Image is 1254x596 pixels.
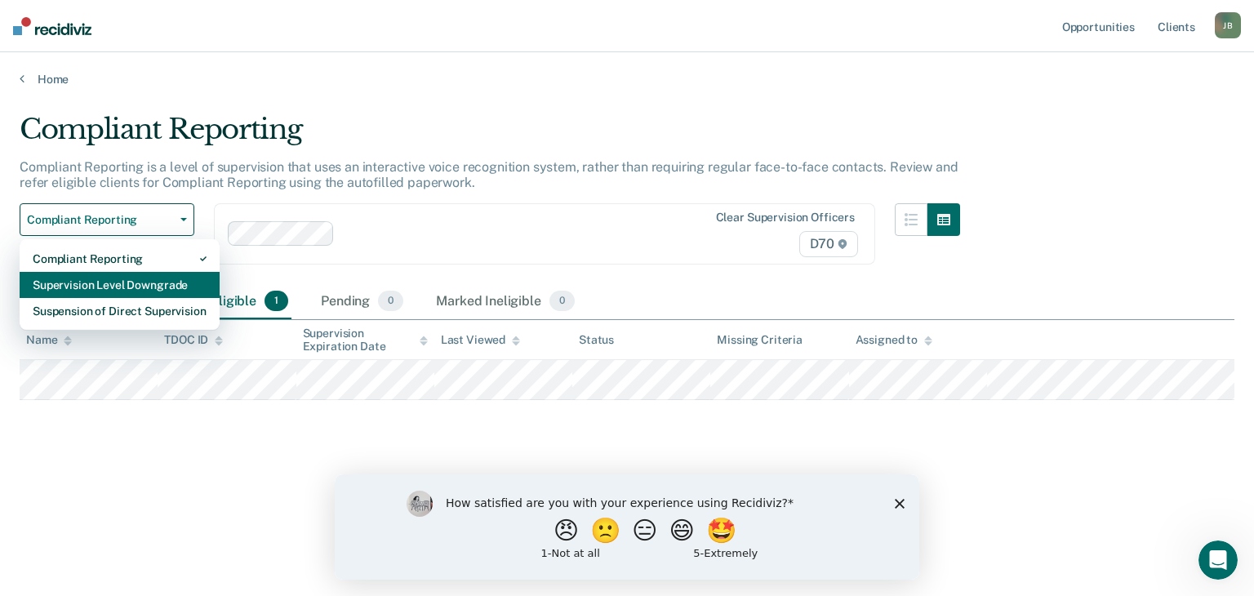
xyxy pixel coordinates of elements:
[27,213,174,227] span: Compliant Reporting
[33,272,207,298] div: Supervision Level Downgrade
[378,291,403,312] span: 0
[1215,12,1241,38] div: J B
[716,211,855,225] div: Clear supervision officers
[26,333,72,347] div: Name
[799,231,858,257] span: D70
[164,333,223,347] div: TDOC ID
[303,327,428,354] div: Supervision Expiration Date
[162,284,291,320] div: Almost Eligible1
[33,298,207,324] div: Suspension of Direct Supervision
[20,72,1234,87] a: Home
[1215,12,1241,38] button: JB
[318,284,407,320] div: Pending0
[265,291,288,312] span: 1
[20,113,960,159] div: Compliant Reporting
[579,333,614,347] div: Status
[20,203,194,236] button: Compliant Reporting
[433,284,578,320] div: Marked Ineligible0
[441,333,520,347] div: Last Viewed
[13,17,91,35] img: Recidiviz
[335,474,919,580] iframe: Survey by Kim from Recidiviz
[20,159,958,190] p: Compliant Reporting is a level of supervision that uses an interactive voice recognition system, ...
[1198,540,1238,580] iframe: Intercom live chat
[717,333,803,347] div: Missing Criteria
[549,291,575,312] span: 0
[33,246,207,272] div: Compliant Reporting
[856,333,932,347] div: Assigned to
